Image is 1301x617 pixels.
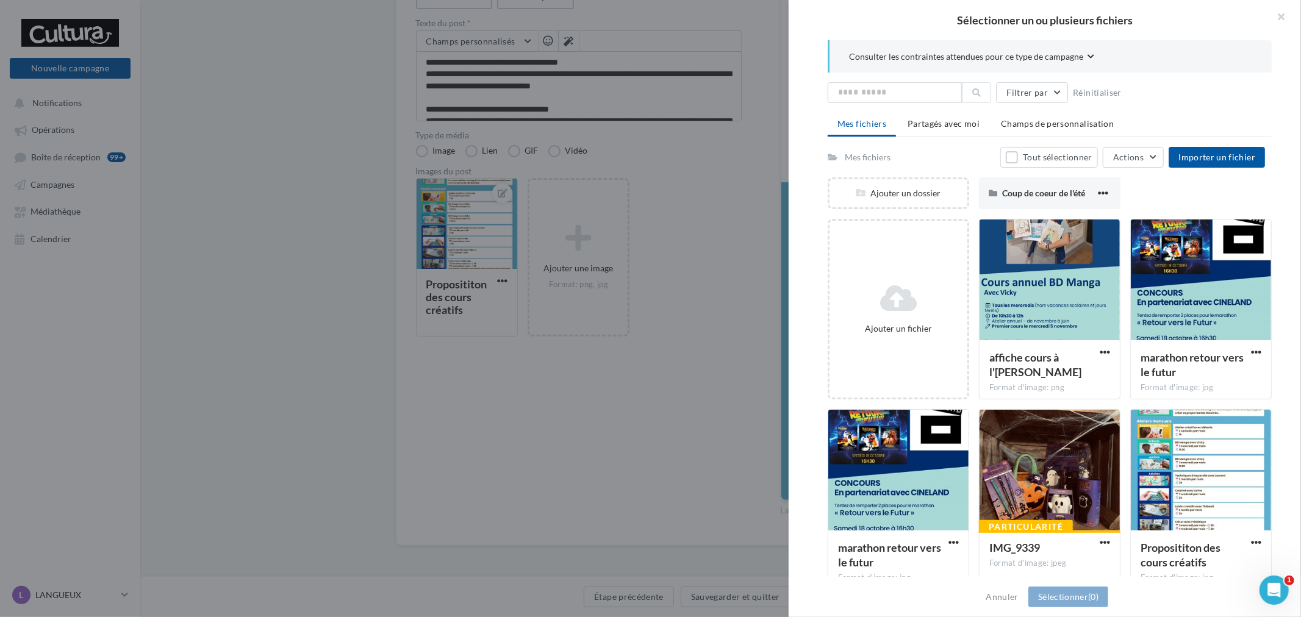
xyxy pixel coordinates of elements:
[908,118,980,129] span: Partagés avec moi
[989,558,1110,569] div: Format d'image: jpeg
[838,541,941,569] span: marathon retour vers le futur
[1141,382,1261,393] div: Format d'image: jpg
[1103,147,1164,168] button: Actions
[1001,118,1114,129] span: Champs de personnalisation
[849,50,1094,65] button: Consulter les contraintes attendues pour ce type de campagne
[830,187,967,199] div: Ajouter un dossier
[1285,576,1294,585] span: 1
[1169,147,1265,168] button: Importer un fichier
[834,323,962,335] div: Ajouter un fichier
[1178,152,1255,162] span: Importer un fichier
[1260,576,1289,605] iframe: Intercom live chat
[1141,351,1244,379] span: marathon retour vers le futur
[1088,591,1099,602] span: (0)
[838,572,959,583] div: Format d'image: jpg
[849,51,1083,63] span: Consulter les contraintes attendues pour ce type de campagne
[837,118,886,129] span: Mes fichiers
[989,351,1081,379] span: affiche cours à l'anné Vicky
[808,15,1281,26] h2: Sélectionner un ou plusieurs fichiers
[996,82,1068,103] button: Filtrer par
[979,520,1073,533] div: Particularité
[1141,541,1220,569] span: Proposititon des cours créatifs
[1002,188,1085,198] span: Coup de coeur de l'été
[989,382,1110,393] div: Format d'image: png
[1113,152,1144,162] span: Actions
[1068,85,1127,100] button: Réinitialiser
[1028,587,1108,607] button: Sélectionner(0)
[1000,147,1098,168] button: Tout sélectionner
[845,151,891,163] div: Mes fichiers
[989,541,1040,554] span: IMG_9339
[1141,572,1261,583] div: Format d'image: jpg
[981,590,1023,604] button: Annuler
